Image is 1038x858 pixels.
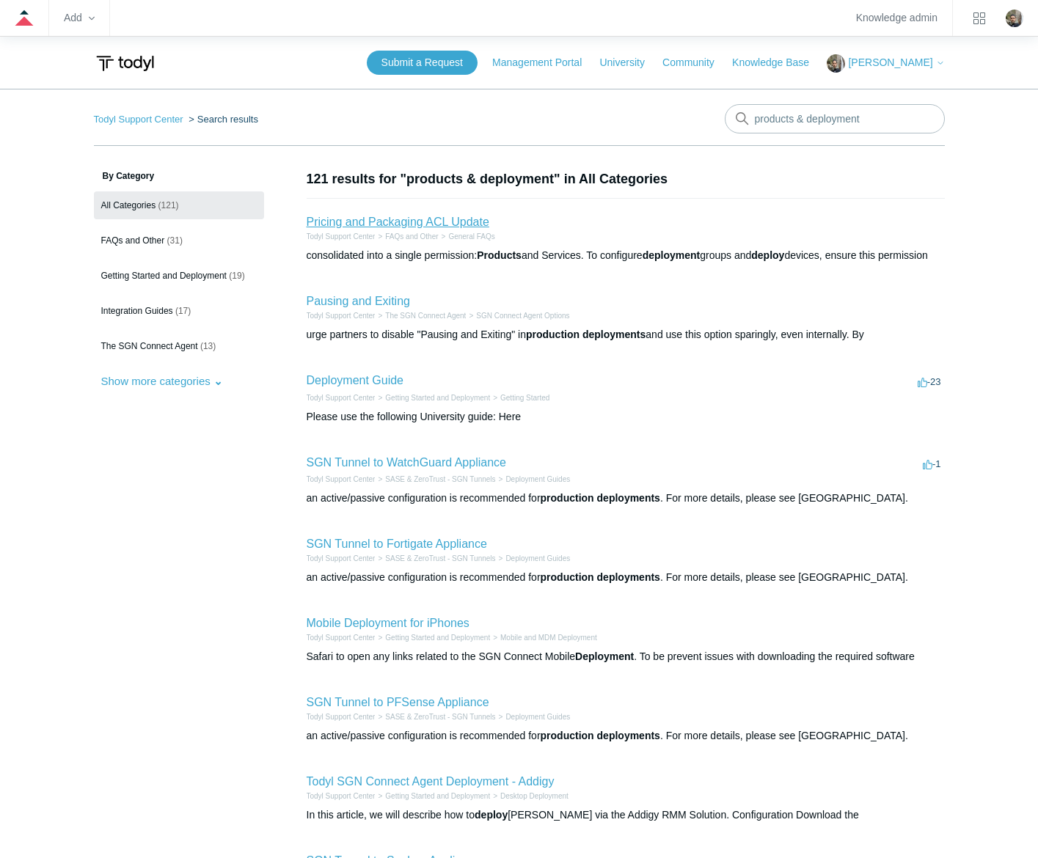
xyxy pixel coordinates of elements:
[307,617,469,629] a: Mobile Deployment for iPhones
[476,312,569,320] a: SGN Connect Agent Options
[94,297,264,325] a: Integration Guides (17)
[307,374,404,386] a: Deployment Guide
[477,249,522,261] em: Products
[385,232,438,241] a: FAQs and Other
[500,394,549,402] a: Getting Started
[307,632,376,643] li: Todyl Support Center
[490,632,597,643] li: Mobile and MDM Deployment
[505,713,570,721] a: Deployment Guides
[375,553,495,564] li: SASE & ZeroTrust - SGN Tunnels
[307,553,376,564] li: Todyl Support Center
[751,249,784,261] em: deploy
[918,376,941,387] span: -23
[307,312,376,320] a: Todyl Support Center
[385,475,495,483] a: SASE & ZeroTrust - SGN Tunnels
[541,571,660,583] em: production deployments
[64,14,95,22] zd-hc-trigger: Add
[307,491,945,506] div: an active/passive configuration is recommended for . For more details, please see [GEOGRAPHIC_DATA].
[375,231,438,242] li: FAQs and Other
[505,554,570,562] a: Deployment Guides
[307,232,376,241] a: Todyl Support Center
[541,730,660,741] em: production deployments
[307,538,487,550] a: SGN Tunnel to Fortigate Appliance
[101,271,227,281] span: Getting Started and Deployment
[496,474,571,485] li: Deployment Guides
[500,634,597,642] a: Mobile and MDM Deployment
[307,775,555,788] a: Todyl SGN Connect Agent Deployment - Addigy
[827,54,944,73] button: [PERSON_NAME]
[385,312,466,320] a: The SGN Connect Agent
[439,231,495,242] li: General FAQs
[385,713,495,721] a: SASE & ZeroTrust - SGN Tunnels
[1006,10,1023,27] img: user avatar
[375,474,495,485] li: SASE & ZeroTrust - SGN Tunnels
[643,249,701,261] em: deployment
[307,327,945,342] div: urge partners to disable "Pausing and Exiting" in and use this option sparingly, even internally. By
[375,711,495,722] li: SASE & ZeroTrust - SGN Tunnels
[385,394,490,402] a: Getting Started and Deployment
[101,306,173,316] span: Integration Guides
[448,232,494,241] a: General FAQs
[307,475,376,483] a: Todyl Support Center
[229,271,244,281] span: (19)
[385,792,490,800] a: Getting Started and Deployment
[375,310,466,321] li: The SGN Connect Agent
[307,728,945,744] div: an active/passive configuration is recommended for . For more details, please see [GEOGRAPHIC_DATA].
[923,458,941,469] span: -1
[492,55,596,70] a: Management Portal
[475,809,508,821] em: deploy
[599,55,659,70] a: University
[94,367,230,395] button: Show more categories
[307,570,945,585] div: an active/passive configuration is recommended for . For more details, please see [GEOGRAPHIC_DATA].
[725,104,945,133] input: Search
[307,456,506,469] a: SGN Tunnel to WatchGuard Appliance
[307,409,945,425] div: Please use the following University guide: Here
[385,554,495,562] a: SASE & ZeroTrust - SGN Tunnels
[307,394,376,402] a: Todyl Support Center
[101,341,198,351] span: The SGN Connect Agent
[375,632,490,643] li: Getting Started and Deployment
[200,341,216,351] span: (13)
[490,791,569,802] li: Desktop Deployment
[307,554,376,562] a: Todyl Support Center
[856,14,938,22] a: Knowledge admin
[307,792,376,800] a: Todyl Support Center
[94,227,264,254] a: FAQs and Other (31)
[167,235,183,246] span: (31)
[307,392,376,403] li: Todyl Support Center
[307,474,376,485] li: Todyl Support Center
[307,295,410,307] a: Pausing and Exiting
[575,650,634,662] em: Deployment
[101,200,156,210] span: All Categories
[186,114,258,125] li: Search results
[307,310,376,321] li: Todyl Support Center
[375,791,490,802] li: Getting Started and Deployment
[375,392,490,403] li: Getting Started and Deployment
[307,696,489,708] a: SGN Tunnel to PFSense Appliance
[94,191,264,219] a: All Categories (121)
[541,492,660,504] em: production deployments
[732,55,824,70] a: Knowledge Base
[385,634,490,642] a: Getting Started and Deployment
[94,114,186,125] li: Todyl Support Center
[367,51,478,75] a: Submit a Request
[307,231,376,242] li: Todyl Support Center
[662,55,729,70] a: Community
[307,649,945,664] div: Safari to open any links related to the SGN Connect Mobile . To be prevent issues with downloadin...
[496,711,571,722] li: Deployment Guides
[94,114,183,125] a: Todyl Support Center
[466,310,569,321] li: SGN Connect Agent Options
[158,200,179,210] span: (121)
[307,634,376,642] a: Todyl Support Center
[94,50,156,77] img: Todyl Support Center Help Center home page
[94,262,264,290] a: Getting Started and Deployment (19)
[500,792,569,800] a: Desktop Deployment
[307,711,376,722] li: Todyl Support Center
[307,169,945,189] h1: 121 results for "products & deployment" in All Categories
[307,248,945,263] div: consolidated into a single permission: and Services. To configure groups and devices, ensure this...
[1006,10,1023,27] zd-hc-trigger: Click your profile icon to open the profile menu
[101,235,165,246] span: FAQs and Other
[505,475,570,483] a: Deployment Guides
[307,807,945,823] div: In this article, we will describe how to [PERSON_NAME] via the Addigy RMM Solution. Configuration...
[848,56,932,68] span: [PERSON_NAME]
